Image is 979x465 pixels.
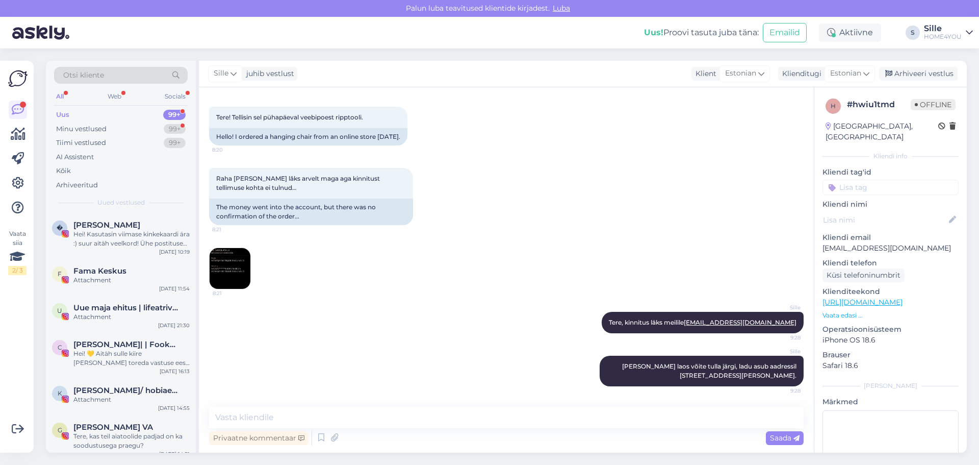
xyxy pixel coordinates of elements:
[212,146,250,154] span: 8:20
[763,23,807,42] button: Emailid
[847,99,911,111] div: # hwiu1tmd
[164,124,186,134] div: 99+
[216,113,363,121] span: Tere! Tellisin sel pühapäeval veebipoest ripptooli.
[163,110,186,120] div: 99+
[57,224,63,232] span: �
[906,26,920,40] div: S
[56,138,106,148] div: Tiimi vestlused
[58,389,62,397] span: K
[8,69,28,88] img: Askly Logo
[56,152,94,162] div: AI Assistent
[822,232,959,243] p: Kliendi email
[164,138,186,148] div: 99+
[56,110,69,120] div: Uus
[819,23,881,42] div: Aktiivne
[58,426,62,434] span: G
[830,68,861,79] span: Estonian
[216,175,381,191] span: Raha [PERSON_NAME] lǎks arvelt maga aga kinnitust tellimuse kohta ei tulnud…
[822,397,959,407] p: Märkmed
[822,199,959,210] p: Kliendi nimi
[924,33,962,41] div: HOME4YOU
[212,226,250,233] span: 8:21
[159,285,190,292] div: [DATE] 11:54
[622,362,798,379] span: [PERSON_NAME] laos võite tulla järgi, ladu asub aadressil [STREET_ADDRESS][PERSON_NAME].
[73,386,179,395] span: Kairet Pintman/ hobiaednik🌺
[54,90,66,103] div: All
[550,4,573,13] span: Luba
[73,432,190,450] div: Tere, kas teil aiatoolide padjad on ka soodustusega praegu?
[210,248,250,289] img: Attachment
[911,99,956,110] span: Offline
[159,450,190,458] div: [DATE] 14:51
[725,68,756,79] span: Estonian
[762,348,801,355] span: Sille
[822,152,959,161] div: Kliendi info
[73,221,140,230] span: 𝐂𝐀𝐑𝐎𝐋𝐘𝐍 𝐏𝐀𝐉𝐔𝐋𝐀
[924,25,962,33] div: Sille
[73,230,190,248] div: Hei! Kasutasin viimase kinkekaardi ära :) suur aitäh veelkord! Ühe postituse teen veel sellele li...
[823,214,947,226] input: Lisa nimi
[73,266,126,276] span: Fama Keskus
[762,387,801,395] span: 9:28
[8,229,27,275] div: Vaata siia
[691,68,716,79] div: Klient
[58,270,62,278] span: F
[762,334,801,341] span: 9:28
[644,28,663,37] b: Uus!
[822,243,959,254] p: [EMAIL_ADDRESS][DOMAIN_NAME]
[73,303,179,312] span: Uue maja ehitus | lifeatriverside
[159,248,190,256] div: [DATE] 10:19
[831,102,836,110] span: h
[822,311,959,320] p: Vaata edasi ...
[73,340,179,349] span: Cätlin Lage| | Fookuse & tegevuste mentor
[879,67,958,81] div: Arhiveeri vestlus
[826,121,938,142] div: [GEOGRAPHIC_DATA], [GEOGRAPHIC_DATA]
[778,68,821,79] div: Klienditugi
[242,68,294,79] div: juhib vestlust
[56,124,107,134] div: Minu vestlused
[158,322,190,329] div: [DATE] 21:30
[762,304,801,311] span: Sille
[106,90,123,103] div: Web
[609,319,796,326] span: Tere, kinnitus läks meilile
[822,180,959,195] input: Lisa tag
[822,298,903,307] a: [URL][DOMAIN_NAME]
[73,395,190,404] div: Attachment
[822,286,959,297] p: Klienditeekond
[73,423,153,432] span: Galina VA
[209,128,407,145] div: Hello! I ordered a hanging chair from an online store [DATE].
[73,312,190,322] div: Attachment
[56,180,98,190] div: Arhiveeritud
[8,266,27,275] div: 2 / 3
[56,166,71,176] div: Kõik
[163,90,188,103] div: Socials
[822,258,959,268] p: Kliendi telefon
[73,276,190,285] div: Attachment
[57,307,62,314] span: U
[822,335,959,346] p: iPhone OS 18.6
[822,350,959,360] p: Brauser
[822,324,959,335] p: Operatsioonisüsteem
[822,360,959,371] p: Safari 18.6
[822,167,959,178] p: Kliendi tag'id
[97,198,145,207] span: Uued vestlused
[770,433,800,443] span: Saada
[213,289,251,297] span: 8:21
[209,431,308,445] div: Privaatne kommentaar
[209,199,413,225] div: The money went into the account, but there was no confirmation of the order...
[73,349,190,368] div: Hei! 💛 Aitäh sulle kiire [PERSON_NAME] toreda vastuse eest :) Panen igatahes pöidlad pihku, et eh...
[822,268,905,282] div: Küsi telefoninumbrit
[160,368,190,375] div: [DATE] 16:13
[924,25,973,41] a: SilleHOME4YOU
[58,344,62,351] span: C
[158,404,190,412] div: [DATE] 14:55
[684,319,796,326] a: [EMAIL_ADDRESS][DOMAIN_NAME]
[63,70,104,81] span: Otsi kliente
[822,381,959,390] div: [PERSON_NAME]
[644,27,759,39] div: Proovi tasuta juba täna:
[214,68,228,79] span: Sille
